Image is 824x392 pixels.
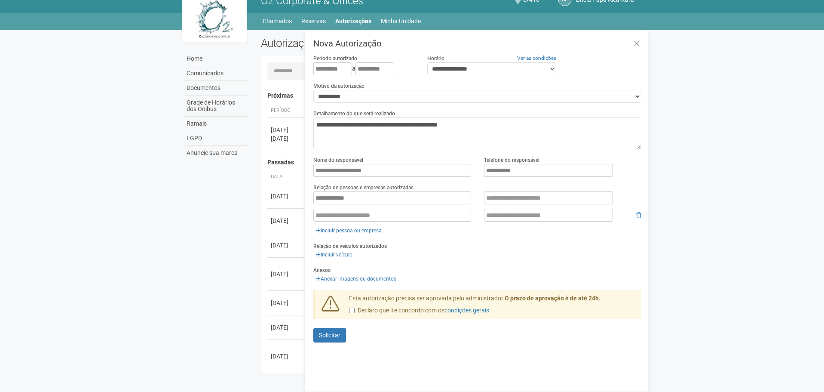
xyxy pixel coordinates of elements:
a: Documentos [184,81,248,96]
div: [DATE] [271,352,303,361]
a: Anexar imagens ou documentos [313,274,399,284]
i: Remover [636,212,641,218]
a: Reservas [301,15,326,27]
label: Declaro que li e concordo com os [349,306,489,315]
label: Telefone do responsável [484,156,539,164]
a: Incluir veículo [313,250,355,259]
a: Incluir pessoa ou empresa [313,226,384,235]
input: Declaro que li e concordo com oscondições gerais [349,308,355,313]
a: Comunicados [184,66,248,81]
th: Período [267,104,306,118]
a: Minha Unidade [381,15,421,27]
label: Relação de pessoas e empresas autorizadas [313,184,414,191]
label: Período autorizado [313,55,357,62]
div: [DATE] [271,192,303,201]
h4: Passadas [267,159,636,166]
a: Ramais [184,117,248,131]
h2: Autorizações [261,37,445,49]
div: [DATE] [271,126,303,134]
strong: O prazo de aprovação é de até 24h. [505,295,600,302]
div: [DATE] [271,299,303,307]
a: LGPD [184,131,248,146]
div: [DATE] [271,134,303,143]
a: condições gerais [444,307,489,314]
h3: Nova Autorização [313,39,641,48]
a: Ver as condições [517,55,556,61]
label: Relação de veículos autorizados [313,242,387,250]
th: Data [267,170,306,184]
a: Autorizações [335,15,371,27]
div: [DATE] [271,270,303,278]
div: [DATE] [271,241,303,250]
label: Motivo da autorização [313,82,365,90]
h4: Próximas [267,93,636,99]
label: Horário [427,55,444,62]
div: a [313,62,414,75]
div: [DATE] [271,323,303,332]
label: Detalhamento do que será realizado [313,110,395,117]
label: Anexos [313,266,331,274]
a: Anuncie sua marca [184,146,248,160]
div: Esta autorização precisa ser aprovada pelo administrador. [343,294,642,319]
label: Nome do responsável [313,156,363,164]
button: Solicitar [313,328,346,343]
div: [DATE] [271,216,303,225]
a: Chamados [263,15,292,27]
a: Grade de Horários dos Ônibus [184,96,248,117]
a: Home [184,52,248,66]
span: Solicitar [319,332,340,339]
